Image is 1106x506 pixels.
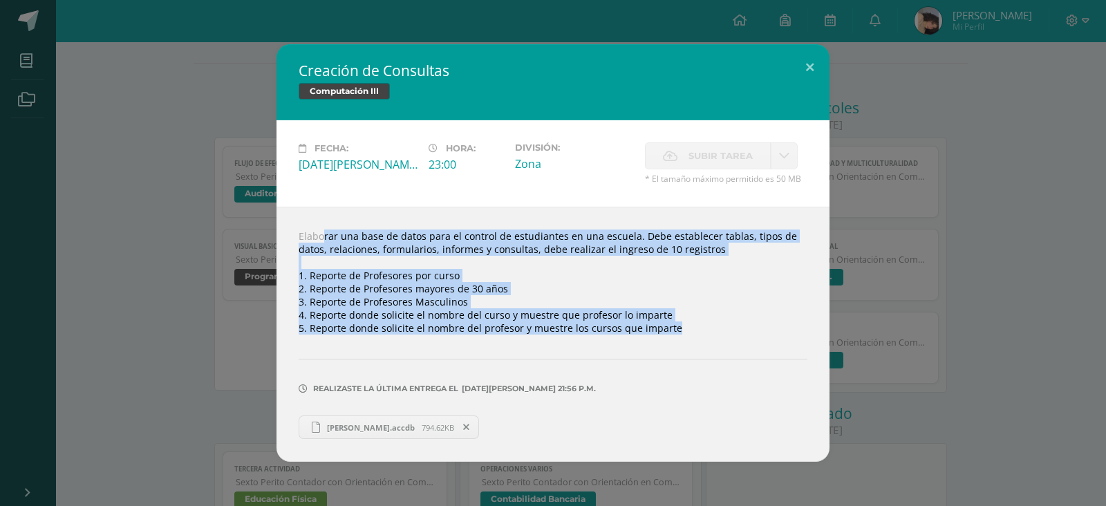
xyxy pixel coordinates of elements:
[313,384,458,393] span: Realizaste la última entrega el
[645,142,771,169] label: La fecha de entrega ha expirado
[320,422,422,433] span: [PERSON_NAME].accdb
[790,44,829,91] button: Close (Esc)
[688,143,753,169] span: Subir tarea
[299,61,807,80] h2: Creación de Consultas
[645,173,807,185] span: * El tamaño máximo permitido es 50 MB
[422,422,454,433] span: 794.62KB
[455,420,478,435] span: Remover entrega
[458,388,596,389] span: [DATE][PERSON_NAME] 21:56 p.m.
[299,83,390,100] span: Computación III
[515,142,634,153] label: División:
[276,207,829,462] div: Elaborar una base de datos para el control de estudiantes en una escuela. Debe establecer tablas,...
[771,142,798,169] a: La fecha de entrega ha expirado
[299,415,479,439] a: [PERSON_NAME].accdb 794.62KB
[299,157,418,172] div: [DATE][PERSON_NAME]
[446,143,476,153] span: Hora:
[429,157,504,172] div: 23:00
[315,143,348,153] span: Fecha:
[515,156,634,171] div: Zona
